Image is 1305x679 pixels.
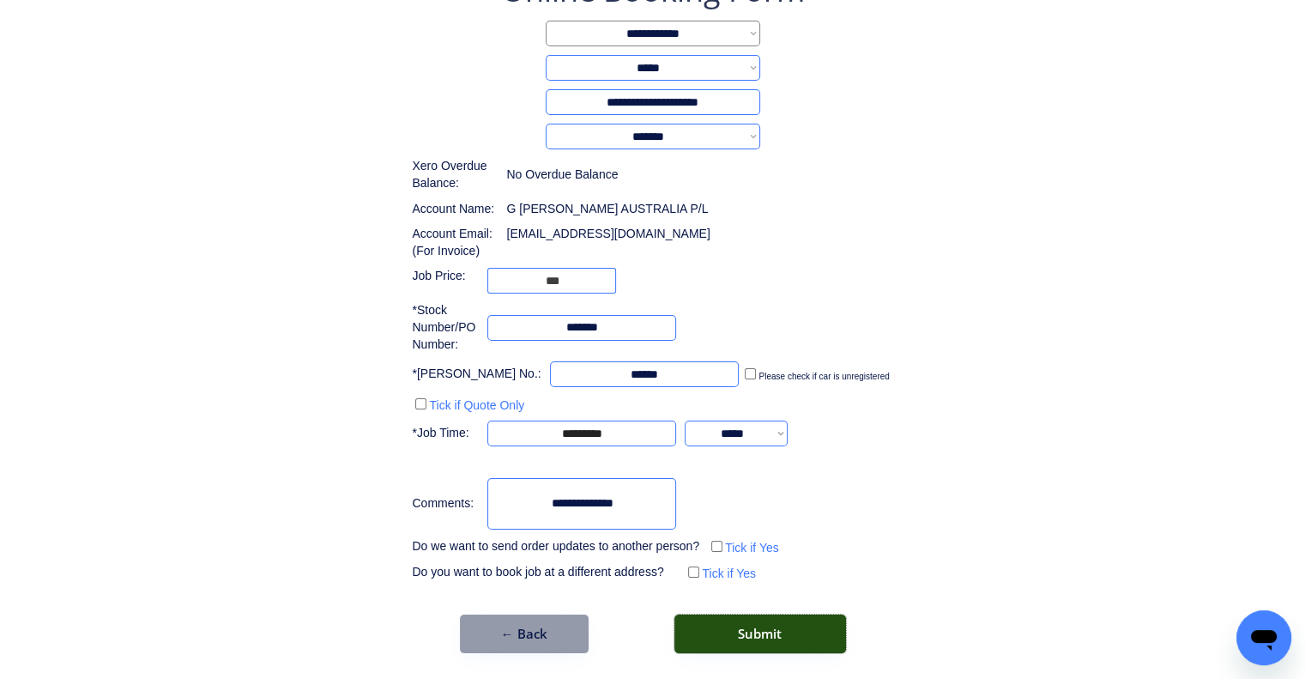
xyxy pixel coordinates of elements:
div: *Stock Number/PO Number: [412,302,479,353]
button: Submit [674,615,846,653]
div: Do you want to book job at a different address? [412,564,676,581]
label: Please check if car is unregistered [758,372,889,381]
div: *[PERSON_NAME] No.: [412,366,541,383]
label: Tick if Quote Only [429,398,524,412]
div: G [PERSON_NAME] AUSTRALIA P/L [506,201,708,218]
div: Do we want to send order updates to another person? [412,538,699,555]
div: [EMAIL_ADDRESS][DOMAIN_NAME] [506,226,710,243]
div: *Job Time: [412,425,479,442]
div: Job Price: [412,268,479,285]
iframe: Button to launch messaging window [1236,610,1291,665]
button: ← Back [460,615,589,653]
label: Tick if Yes [702,567,756,580]
div: Account Name: [412,201,498,218]
div: No Overdue Balance [506,167,618,184]
div: Xero Overdue Balance: [412,158,498,191]
label: Tick if Yes [725,541,779,555]
div: Comments: [412,495,479,512]
div: Account Email: (For Invoice) [412,226,498,259]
